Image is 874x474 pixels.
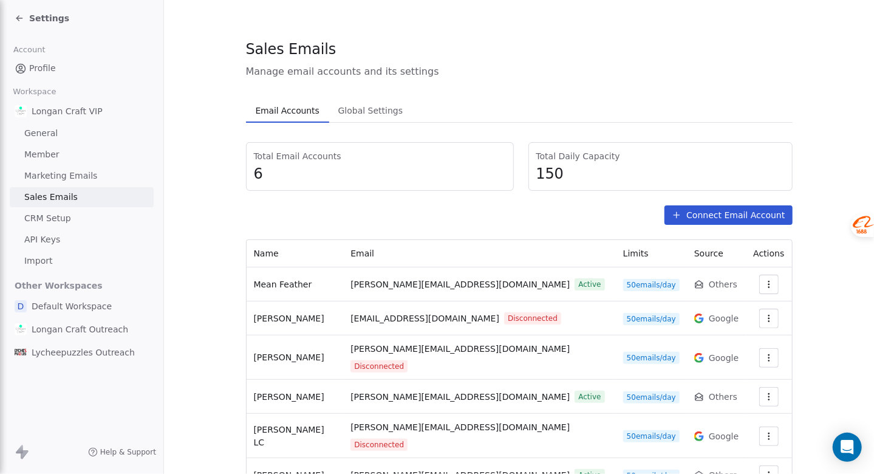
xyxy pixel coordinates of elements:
span: [PERSON_NAME] LC [254,425,324,447]
span: Others [709,278,737,290]
span: API Keys [24,233,60,246]
a: Sales Emails [10,187,154,207]
span: Workspace [8,83,61,101]
span: Import [24,255,52,267]
span: Others [709,391,737,403]
span: [PERSON_NAME][EMAIL_ADDRESS][DOMAIN_NAME] [350,278,570,291]
span: Source [694,249,723,258]
span: Account [8,41,50,59]
img: 1(800x800)_%C3%A7%C2%94%C2%BB%C3%A6%C2%9D%C2%BF%201.png [15,346,27,359]
button: Connect Email Account [664,205,792,225]
span: Google [709,352,739,364]
a: Settings [15,12,69,24]
span: Manage email accounts and its settings [246,64,793,79]
span: 150 [536,165,785,183]
span: Longan Craft VIP [32,105,103,117]
span: Sales Emails [246,40,336,58]
span: D [15,300,27,312]
a: Import [10,251,154,271]
span: [PERSON_NAME] [254,314,324,323]
span: 50 emails/day [623,391,680,404]
span: Global Settings [333,102,408,119]
span: Disconnected [350,439,408,451]
a: Marketing Emails [10,166,154,186]
span: Profile [29,62,56,75]
span: 50 emails/day [623,313,680,325]
span: Longan Craft Outreach [32,323,128,335]
span: Lycheepuzzles Outreach [32,346,135,359]
span: 50 emails/day [623,352,680,364]
span: CRM Setup [24,212,71,225]
div: Open Intercom Messenger [833,433,862,462]
span: Total Daily Capacity [536,150,785,162]
span: 6 [254,165,506,183]
span: [PERSON_NAME][EMAIL_ADDRESS][DOMAIN_NAME] [350,343,570,355]
span: Total Email Accounts [254,150,506,162]
a: Member [10,145,154,165]
span: [EMAIL_ADDRESS][DOMAIN_NAME] [350,312,499,325]
span: Default Workspace [32,300,112,312]
span: Google [709,430,739,442]
span: General [24,127,58,140]
span: 50 emails/day [623,279,680,291]
span: Limits [623,249,649,258]
img: Untitled%20design%20(16).png [15,323,27,335]
span: Member [24,148,60,161]
span: Email [350,249,374,258]
span: Active [575,391,604,403]
span: Actions [753,249,784,258]
span: Sales Emails [24,191,78,204]
span: Marketing Emails [24,170,97,182]
span: [PERSON_NAME] [254,352,324,362]
a: CRM Setup [10,208,154,228]
span: [PERSON_NAME][EMAIL_ADDRESS][DOMAIN_NAME] [350,421,570,434]
span: Active [575,278,604,290]
span: [PERSON_NAME][EMAIL_ADDRESS][DOMAIN_NAME] [350,391,570,404]
span: Settings [29,12,69,24]
span: Name [254,249,279,258]
span: 50 emails/day [623,430,680,442]
span: Google [709,312,739,325]
a: General [10,123,154,143]
span: [PERSON_NAME] [254,392,324,402]
a: Help & Support [88,447,156,457]
a: API Keys [10,230,154,250]
span: Disconnected [350,360,408,373]
a: Profile [10,58,154,78]
span: Email Accounts [251,102,324,119]
img: Untitled%20design%20(16).png [15,105,27,117]
span: Disconnected [504,312,561,325]
span: Mean Feather [254,280,312,289]
span: Other Workspaces [10,276,108,295]
span: Help & Support [100,447,156,457]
